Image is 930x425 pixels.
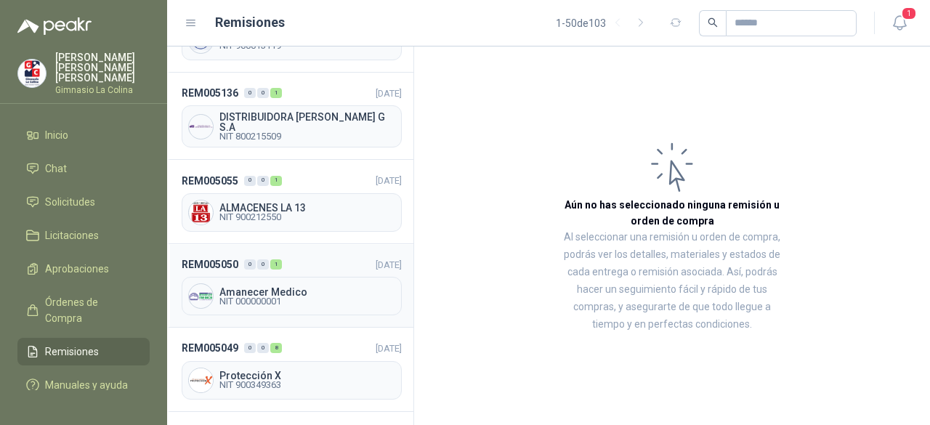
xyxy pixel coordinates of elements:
[17,121,150,149] a: Inicio
[45,194,95,210] span: Solicitudes
[219,203,395,213] span: ALMACENES LA 13
[244,259,256,270] div: 0
[17,371,150,399] a: Manuales y ayuda
[559,229,785,333] p: Al seleccionar una remisión u orden de compra, podrás ver los detalles, materiales y estados de c...
[167,328,413,411] a: REM005049008[DATE] Company LogoProtección XNIT 900349363
[17,188,150,216] a: Solicitudes
[189,368,213,392] img: Company Logo
[219,213,395,222] span: NIT 900212550
[244,176,256,186] div: 0
[167,73,413,160] a: REM005136001[DATE] Company LogoDISTRIBUIDORA [PERSON_NAME] G S.ANIT 800215509
[189,284,213,308] img: Company Logo
[17,288,150,332] a: Órdenes de Compra
[167,244,413,328] a: REM005050001[DATE] Company LogoAmanecer MedicoNIT 000000001
[45,227,99,243] span: Licitaciones
[55,86,150,94] p: Gimnasio La Colina
[219,287,395,297] span: Amanecer Medico
[182,173,238,189] span: REM005055
[17,155,150,182] a: Chat
[270,259,282,270] div: 1
[18,60,46,87] img: Company Logo
[886,10,913,36] button: 1
[189,115,213,139] img: Company Logo
[219,132,395,141] span: NIT 800215509
[376,343,402,354] span: [DATE]
[45,377,128,393] span: Manuales y ayuda
[182,256,238,272] span: REM005050
[45,161,67,177] span: Chat
[270,343,282,353] div: 8
[257,343,269,353] div: 0
[167,160,413,243] a: REM005055001[DATE] Company LogoALMACENES LA 13NIT 900212550
[244,88,256,98] div: 0
[55,52,150,83] p: [PERSON_NAME] [PERSON_NAME] [PERSON_NAME]
[182,340,238,356] span: REM005049
[17,338,150,365] a: Remisiones
[219,371,395,381] span: Protección X
[219,112,395,132] span: DISTRIBUIDORA [PERSON_NAME] G S.A
[901,7,917,20] span: 1
[45,344,99,360] span: Remisiones
[219,381,395,389] span: NIT 900349363
[45,294,136,326] span: Órdenes de Compra
[556,12,652,35] div: 1 - 50 de 103
[257,88,269,98] div: 0
[189,201,213,224] img: Company Logo
[376,259,402,270] span: [DATE]
[45,127,68,143] span: Inicio
[708,17,718,28] span: search
[270,88,282,98] div: 1
[219,297,395,306] span: NIT 000000001
[257,259,269,270] div: 0
[219,41,395,50] span: NIT 900013119
[244,343,256,353] div: 0
[376,88,402,99] span: [DATE]
[17,222,150,249] a: Licitaciones
[45,261,109,277] span: Aprobaciones
[270,176,282,186] div: 1
[17,255,150,283] a: Aprobaciones
[215,12,285,33] h1: Remisiones
[376,175,402,186] span: [DATE]
[257,176,269,186] div: 0
[17,17,92,35] img: Logo peakr
[182,85,238,101] span: REM005136
[559,197,785,229] h3: Aún no has seleccionado ninguna remisión u orden de compra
